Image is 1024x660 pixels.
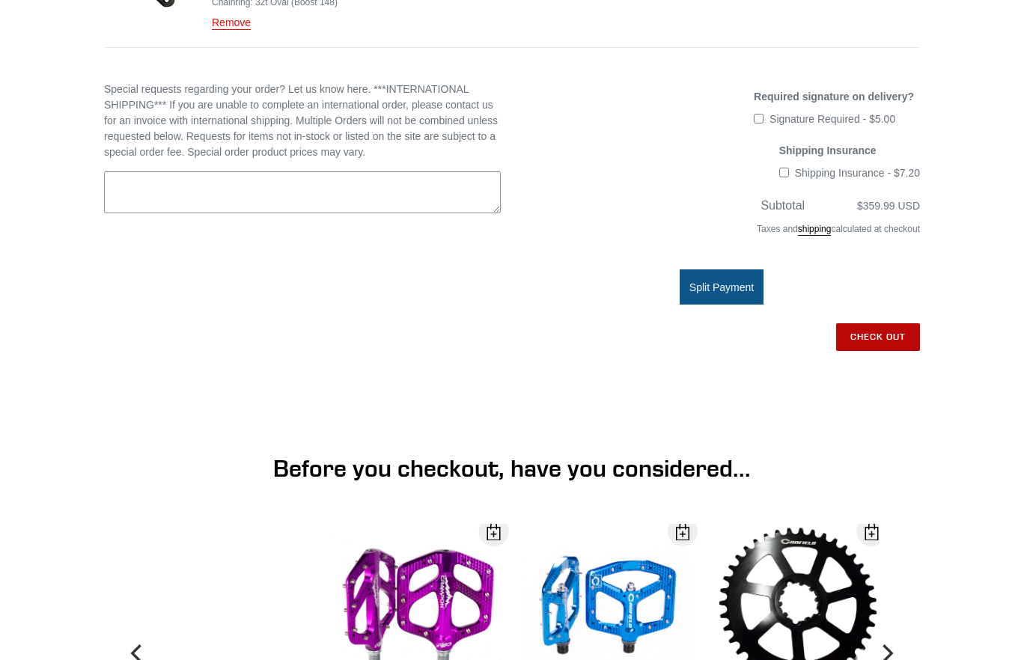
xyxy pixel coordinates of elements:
[680,269,764,305] button: Split Payment
[145,454,879,483] h1: Before you checkout, have you considered...
[754,91,914,103] span: Required signature on delivery?
[836,323,920,350] input: Check out
[798,224,832,236] a: shipping
[104,82,501,160] label: Special requests regarding your order? Let us know here. ***INTERNATIONAL SHIPPING*** If you are ...
[523,379,920,412] iframe: PayPal-paypal
[212,16,251,30] a: Remove Canfield Bikes AM Cranks - 150mm - pre-order ETA 9/30/25 / BSA Threaded 68/73mm / 32t Oval...
[795,167,920,179] span: Shipping Insurance - $7.20
[857,200,920,212] span: $359.99 USD
[754,114,764,123] input: Signature Required - $5.00
[523,215,920,251] div: Taxes and calculated at checkout
[769,113,895,125] span: Signature Required - $5.00
[761,199,805,212] span: Subtotal
[689,281,754,293] span: Split Payment
[779,144,877,156] span: Shipping Insurance
[779,168,789,177] input: Shipping Insurance - $7.20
